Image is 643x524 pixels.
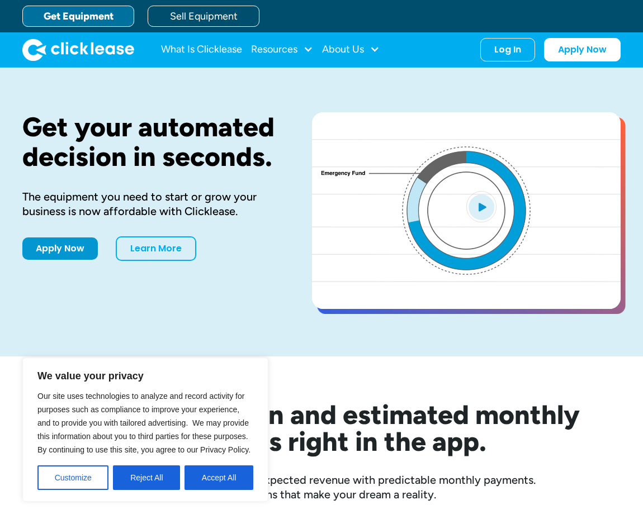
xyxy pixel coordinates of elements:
a: home [22,39,134,61]
img: Blue play button logo on a light blue circular background [466,191,497,222]
a: open lightbox [312,112,621,309]
div: Resources [251,39,313,61]
a: Sell Equipment [148,6,259,27]
div: We value your privacy [22,358,268,502]
div: About Us [322,39,380,61]
div: Log In [494,44,521,55]
button: Customize [37,465,108,490]
button: Accept All [185,465,253,490]
h1: Get your automated decision in seconds. [22,112,276,172]
p: We value your privacy [37,369,253,383]
a: Learn More [116,236,196,261]
img: Clicklease logo [22,39,134,61]
a: What Is Clicklease [161,39,242,61]
div: Compare equipment costs to expected revenue with predictable monthly payments. Choose terms that ... [22,473,621,502]
div: The equipment you need to start or grow your business is now affordable with Clicklease. [22,189,276,218]
a: Apply Now [22,237,98,260]
h2: See your decision and estimated monthly payments right in the app. [22,401,621,455]
button: Reject All [113,465,180,490]
a: Apply Now [544,38,621,61]
span: Our site uses technologies to analyze and record activity for purposes such as compliance to impr... [37,392,250,454]
a: Get Equipment [22,6,134,27]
